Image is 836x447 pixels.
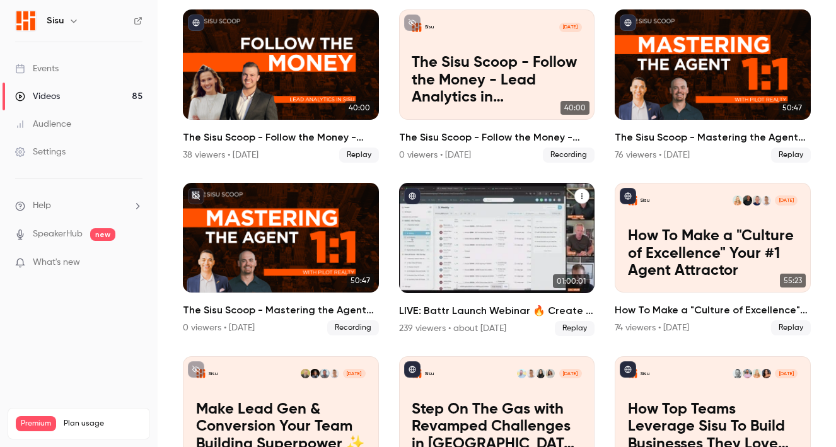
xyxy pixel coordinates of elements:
[743,195,752,205] img: Justin Nelson
[404,188,421,204] button: published
[543,148,595,163] span: Recording
[545,369,555,378] img: Kaela Nichol
[641,197,649,204] p: Sisu
[559,23,582,32] span: [DATE]
[183,322,255,334] div: 0 viewers • [DATE]
[517,369,526,378] img: Tony Jacobsen
[183,9,379,163] li: The Sisu Scoop - Follow the Money - Lead Analytics in Sisu
[762,369,771,378] img: Veronica Figueroa
[399,130,595,145] h2: The Sisu Scoop - Follow the Money - Lead Analytics in [GEOGRAPHIC_DATA]
[615,149,690,161] div: 76 viewers • [DATE]
[345,101,374,115] span: 40:00
[559,369,582,378] span: [DATE]
[339,148,379,163] span: Replay
[188,188,204,204] button: unpublished
[183,303,379,318] h2: The Sisu Scoop - Mastering the Agent 1:1 with Pilot Realty
[15,118,71,131] div: Audience
[47,15,64,27] h6: Sisu
[15,146,66,158] div: Settings
[615,303,811,318] h2: How To Make a "Culture of Excellence" Your #1 Agent Attractor
[127,257,142,269] iframe: Noticeable Trigger
[399,183,595,336] li: LIVE: Battr Launch Webinar 🔥 Create a Culture of Relentless Lead Conversion
[399,149,471,161] div: 0 viewers • [DATE]
[620,15,636,31] button: published
[209,371,218,377] p: Sisu
[183,183,379,336] a: 50:47The Sisu Scoop - Mastering the Agent 1:1 with Pilot Realty0 viewers • [DATE]Recording
[771,320,811,335] span: Replay
[553,274,589,288] span: 01:00:01
[188,361,204,378] button: unpublished
[399,183,595,336] a: 01:00:01LIVE: Battr Launch Webinar 🔥 Create a Culture of Relentless Lead Conversion239 viewers • ...
[15,199,142,212] li: help-dropdown-opener
[412,54,581,107] p: The Sisu Scoop - Follow the Money - Lead Analytics in [GEOGRAPHIC_DATA]
[641,371,649,377] p: Sisu
[555,321,595,336] span: Replay
[90,228,115,241] span: new
[615,322,689,334] div: 74 viewers • [DATE]
[779,101,806,115] span: 50:47
[399,9,595,163] a: The Sisu Scoop - Follow the Money - Lead Analytics in Sisu Sisu[DATE]The Sisu Scoop - Follow the ...
[404,15,421,31] button: unpublished
[620,361,636,378] button: published
[15,90,60,103] div: Videos
[320,369,329,378] img: Troy Mixon
[16,11,36,31] img: Sisu
[301,369,310,378] img: Shane Kilby
[762,195,771,205] img: Zac Muir
[33,199,51,212] span: Help
[536,369,545,378] img: Ellie Feldman
[310,369,320,378] img: Josh Rumble
[620,188,636,204] button: published
[752,369,762,378] img: Spring Bengtzen
[399,322,506,335] div: 239 viewers • about [DATE]
[733,369,742,378] img: Brian Charlesworth
[771,148,811,163] span: Replay
[64,419,142,429] span: Plan usage
[615,9,811,163] a: 50:47The Sisu Scoop - Mastering the Agent 1:1 with Pilot Realty76 viewers • [DATE]Replay
[425,371,434,377] p: Sisu
[752,195,762,205] img: Brian Charlesworth
[404,361,421,378] button: published
[399,9,595,163] li: The Sisu Scoop - Follow the Money - Lead Analytics in Sisu
[628,228,798,280] p: How To Make a "Culture of Excellence" Your #1 Agent Attractor
[615,183,811,336] a: How To Make a "Culture of Excellence" Your #1 Agent AttractorSisuZac MuirBrian CharlesworthJustin...
[780,274,806,287] span: 55:23
[615,130,811,145] h2: The Sisu Scoop - Mastering the Agent 1:1 with Pilot Realty
[425,24,434,30] p: Sisu
[33,228,83,241] a: SpeakerHub
[560,101,589,115] span: 40:00
[775,195,798,205] span: [DATE]
[347,274,374,287] span: 50:47
[615,9,811,163] li: The Sisu Scoop - Mastering the Agent 1:1 with Pilot Realty
[526,369,536,378] img: Zac Muir
[327,320,379,335] span: Recording
[399,303,595,318] h2: LIVE: Battr Launch Webinar 🔥 Create a Culture of Relentless Lead Conversion
[183,183,379,336] li: The Sisu Scoop - Mastering the Agent 1:1 with Pilot Realty
[15,62,59,75] div: Events
[183,130,379,145] h2: The Sisu Scoop - Follow the Money - Lead Analytics in [GEOGRAPHIC_DATA]
[33,256,80,269] span: What's new
[16,416,56,431] span: Premium
[183,149,258,161] div: 38 viewers • [DATE]
[330,369,339,378] img: Zac Muir
[615,183,811,336] li: How To Make a "Culture of Excellence" Your #1 Agent Attractor
[188,15,204,31] button: published
[743,369,752,378] img: Leo Pareja
[343,369,366,378] span: [DATE]
[775,369,798,378] span: [DATE]
[733,195,742,205] img: Spring Bengtzen
[183,9,379,163] a: 40:00The Sisu Scoop - Follow the Money - Lead Analytics in [GEOGRAPHIC_DATA]38 viewers • [DATE]Re...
